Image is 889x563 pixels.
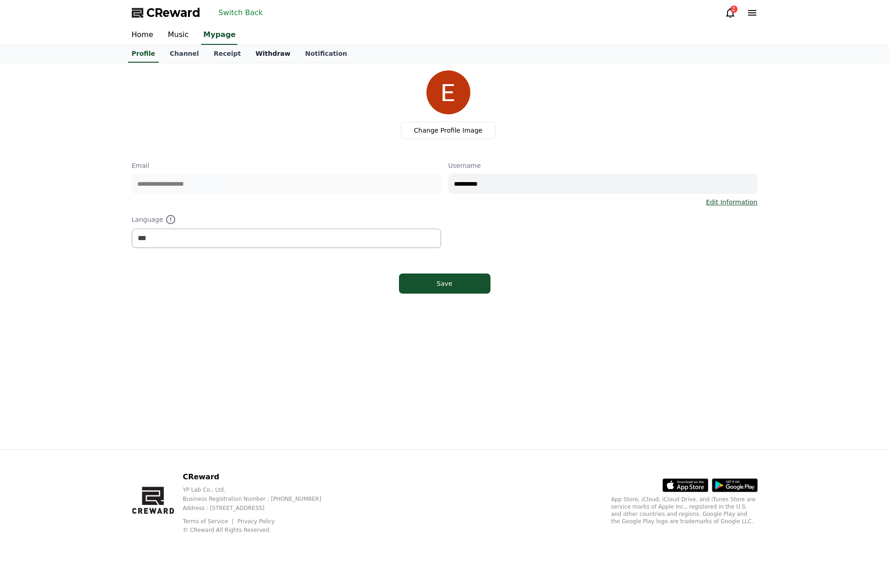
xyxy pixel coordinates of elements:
p: Business Registration Number : [PHONE_NUMBER] [183,495,336,503]
a: Receipt [206,45,248,63]
button: Switch Back [215,5,267,20]
a: Withdraw [248,45,297,63]
a: Privacy Policy [237,518,275,525]
p: © CReward All Rights Reserved. [183,526,336,534]
a: Notification [298,45,355,63]
label: Change Profile Image [401,122,496,139]
img: profile_image [426,70,470,114]
button: Save [399,273,490,294]
a: Profile [128,45,159,63]
p: Language [132,214,441,225]
div: 2 [730,5,738,13]
p: Username [448,161,758,170]
a: Edit Information [706,198,758,207]
a: CReward [132,5,200,20]
p: CReward [183,472,336,483]
a: Terms of Service [183,518,235,525]
div: Save [417,279,472,288]
span: CReward [146,5,200,20]
a: Music [161,26,196,45]
a: 2 [725,7,736,18]
a: Home [124,26,161,45]
a: Mypage [201,26,237,45]
p: YP Lab Co., Ltd. [183,486,336,493]
p: Address : [STREET_ADDRESS] [183,504,336,512]
p: Email [132,161,441,170]
p: App Store, iCloud, iCloud Drive, and iTunes Store are service marks of Apple Inc., registered in ... [611,496,758,525]
a: Channel [162,45,206,63]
